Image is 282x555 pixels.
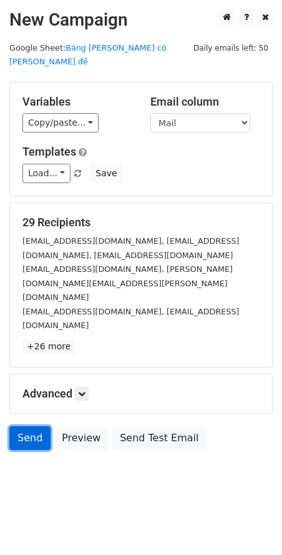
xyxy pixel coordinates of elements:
[220,495,282,555] div: Tiện ích trò chuyện
[220,495,282,555] iframe: Chat Widget
[22,145,76,158] a: Templates
[22,113,99,132] a: Copy/paste...
[22,307,239,331] small: [EMAIL_ADDRESS][DOMAIN_NAME], [EMAIL_ADDRESS][DOMAIN_NAME]
[90,164,122,183] button: Save
[22,236,239,260] small: [EMAIL_ADDRESS][DOMAIN_NAME], [EMAIL_ADDRESS][DOMAIN_NAME], [EMAIL_ADDRESS][DOMAIN_NAME]
[9,9,273,31] h2: New Campaign
[9,43,167,67] small: Google Sheet:
[189,43,273,52] a: Daily emails left: 50
[22,387,260,401] h5: Advanced
[22,95,132,109] h5: Variables
[189,41,273,55] span: Daily emails left: 50
[150,95,260,109] h5: Email column
[22,264,233,302] small: [EMAIL_ADDRESS][DOMAIN_NAME], [PERSON_NAME][DOMAIN_NAME][EMAIL_ADDRESS][PERSON_NAME][DOMAIN_NAME]
[9,43,167,67] a: Bảng [PERSON_NAME] có [PERSON_NAME] đề
[22,164,70,183] a: Load...
[54,426,109,450] a: Preview
[112,426,207,450] a: Send Test Email
[22,216,260,229] h5: 29 Recipients
[9,426,51,450] a: Send
[22,339,75,354] a: +26 more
